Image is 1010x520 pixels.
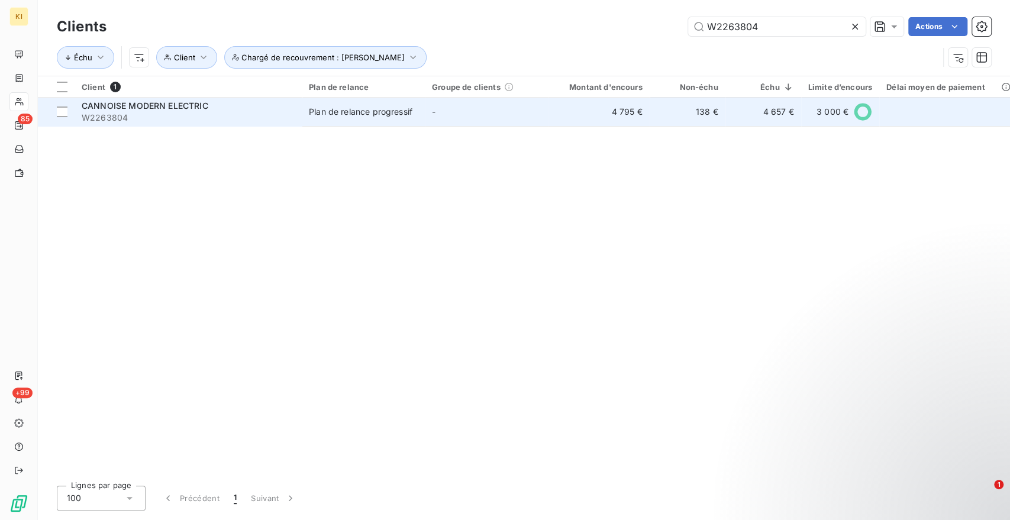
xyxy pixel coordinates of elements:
h3: Clients [57,16,107,37]
iframe: Intercom live chat [970,480,998,508]
button: Chargé de recouvrement : [PERSON_NAME] [224,46,427,69]
span: 1 [110,82,121,92]
button: Actions [908,17,967,36]
span: Chargé de recouvrement : [PERSON_NAME] [241,53,405,62]
span: Échu [74,53,92,62]
span: 3 000 € [817,106,848,118]
span: +99 [12,387,33,398]
span: CANNOISE MODERN ELECTRIC [82,101,208,111]
button: 1 [227,486,244,511]
span: 1 [994,480,1003,489]
td: 4 657 € [725,98,801,126]
span: 85 [18,114,33,124]
div: Échu [733,82,794,92]
button: Précédent [155,486,227,511]
img: Logo LeanPay [9,494,28,513]
button: Client [156,46,217,69]
iframe: Intercom notifications message [773,405,1010,488]
span: - [432,106,435,117]
div: KI [9,7,28,26]
div: Non-échu [657,82,718,92]
div: Limite d’encours [808,82,872,92]
span: Groupe de clients [432,82,501,92]
span: 1 [234,492,237,504]
input: Rechercher [688,17,866,36]
td: 138 € [650,98,725,126]
span: W2263804 [82,112,295,124]
td: 4 795 € [548,98,650,126]
div: Montant d'encours [555,82,643,92]
span: Client [82,82,105,92]
span: 100 [67,492,81,504]
button: Échu [57,46,114,69]
div: Plan de relance progressif [309,106,412,118]
span: Client [174,53,195,62]
div: Plan de relance [309,82,418,92]
button: Suivant [244,486,304,511]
